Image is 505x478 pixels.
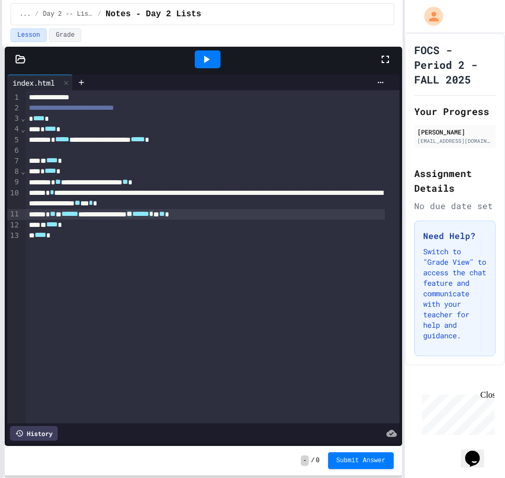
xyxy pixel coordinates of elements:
[19,10,31,18] span: ...
[20,114,26,122] span: Fold line
[7,113,20,124] div: 3
[7,220,20,231] div: 12
[7,188,20,210] div: 10
[98,10,101,18] span: /
[414,104,496,119] h2: Your Progress
[7,146,20,156] div: 6
[20,125,26,133] span: Fold line
[7,103,20,113] div: 2
[417,127,492,137] div: [PERSON_NAME]
[7,177,20,188] div: 9
[7,77,60,88] div: index.html
[7,124,20,134] div: 4
[10,426,58,441] div: History
[7,167,20,177] div: 8
[106,8,201,20] span: Notes - Day 2 Lists
[414,200,496,212] div: No due date set
[413,4,446,28] div: My Account
[315,456,319,465] span: 0
[49,28,81,42] button: Grade
[4,4,72,67] div: Chat with us now!Close
[417,137,492,145] div: [EMAIL_ADDRESS][DOMAIN_NAME]
[20,167,26,175] span: Fold line
[7,75,73,90] div: index.html
[301,455,309,466] span: -
[43,10,93,18] span: Day 2 -- Lists Plus...
[423,230,487,242] h3: Need Help?
[311,456,314,465] span: /
[35,10,39,18] span: /
[328,452,394,469] button: Submit Answer
[7,92,20,103] div: 1
[10,28,47,42] button: Lesson
[7,209,20,220] div: 11
[461,436,495,467] iframe: chat widget
[418,390,495,435] iframe: chat widget
[336,456,386,465] span: Submit Answer
[414,166,496,195] h2: Assignment Details
[414,43,496,87] h1: FOCS - Period 2 - FALL 2025
[7,135,20,146] div: 5
[423,246,487,341] p: Switch to "Grade View" to access the chat feature and communicate with your teacher for help and ...
[7,231,20,241] div: 13
[7,156,20,167] div: 7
